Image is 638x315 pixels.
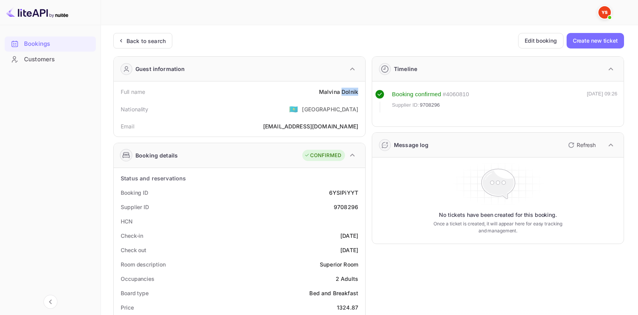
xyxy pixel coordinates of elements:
div: Message log [394,141,429,149]
div: Booking confirmed [392,90,441,99]
div: Superior Room [320,260,358,268]
div: Back to search [127,37,166,45]
div: Supplier ID [121,203,149,211]
div: Timeline [394,65,417,73]
div: 6YSIPiYYT [329,189,358,197]
div: Bookings [24,40,92,48]
span: 9708296 [420,101,440,109]
div: [GEOGRAPHIC_DATA] [302,105,358,113]
div: Customers [5,52,96,67]
button: Refresh [563,139,599,151]
div: Bed and Breakfast [309,289,358,297]
div: [DATE] 09:26 [587,90,617,112]
div: Malvina Dolnik [319,88,358,96]
div: Board type [121,289,149,297]
div: Price [121,303,134,312]
div: Email [121,122,134,130]
p: Once a ticket is created, it will appear here for easy tracking and management. [430,220,565,234]
div: 9708296 [334,203,358,211]
div: HCN [121,217,133,225]
div: Customers [24,55,92,64]
span: Supplier ID: [392,101,419,109]
div: Bookings [5,36,96,52]
div: Booking details [135,151,178,159]
div: CONFIRMED [304,152,341,159]
div: Guest information [135,65,185,73]
a: Bookings [5,36,96,51]
div: Nationality [121,105,149,113]
img: LiteAPI logo [6,6,68,19]
div: Full name [121,88,145,96]
button: Create new ticket [567,33,624,48]
img: Yandex Support [598,6,611,19]
button: Collapse navigation [43,295,57,309]
span: United States [289,102,298,116]
p: No tickets have been created for this booking. [439,211,557,219]
div: 1324.87 [337,303,358,312]
button: Edit booking [518,33,563,48]
div: Check out [121,246,146,254]
div: # 4060810 [443,90,469,99]
div: Occupancies [121,275,154,283]
div: [DATE] [340,232,358,240]
div: Room description [121,260,165,268]
div: [EMAIL_ADDRESS][DOMAIN_NAME] [263,122,358,130]
div: 2 Adults [336,275,358,283]
div: Check-in [121,232,143,240]
p: Refresh [577,141,596,149]
div: Status and reservations [121,174,186,182]
div: Booking ID [121,189,148,197]
a: Customers [5,52,96,66]
div: [DATE] [340,246,358,254]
